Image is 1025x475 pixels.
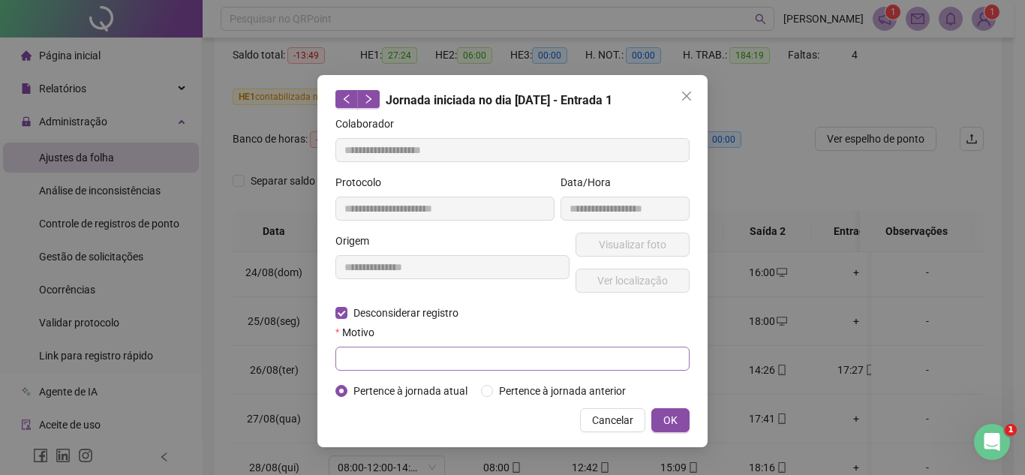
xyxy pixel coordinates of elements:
[675,84,699,108] button: Close
[335,233,379,249] label: Origem
[347,383,473,399] span: Pertence à jornada atual
[663,412,678,428] span: OK
[335,116,404,132] label: Colaborador
[974,424,1010,460] iframe: Intercom live chat
[651,408,690,432] button: OK
[576,233,690,257] button: Visualizar foto
[1005,424,1017,436] span: 1
[576,269,690,293] button: Ver localização
[493,383,632,399] span: Pertence à jornada anterior
[580,408,645,432] button: Cancelar
[592,412,633,428] span: Cancelar
[357,90,380,108] button: right
[335,324,384,341] label: Motivo
[335,90,358,108] button: left
[681,90,693,102] span: close
[363,94,374,104] span: right
[335,90,690,110] div: Jornada iniciada no dia [DATE] - Entrada 1
[347,305,464,321] span: Desconsiderar registro
[341,94,352,104] span: left
[335,174,391,191] label: Protocolo
[561,174,621,191] label: Data/Hora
